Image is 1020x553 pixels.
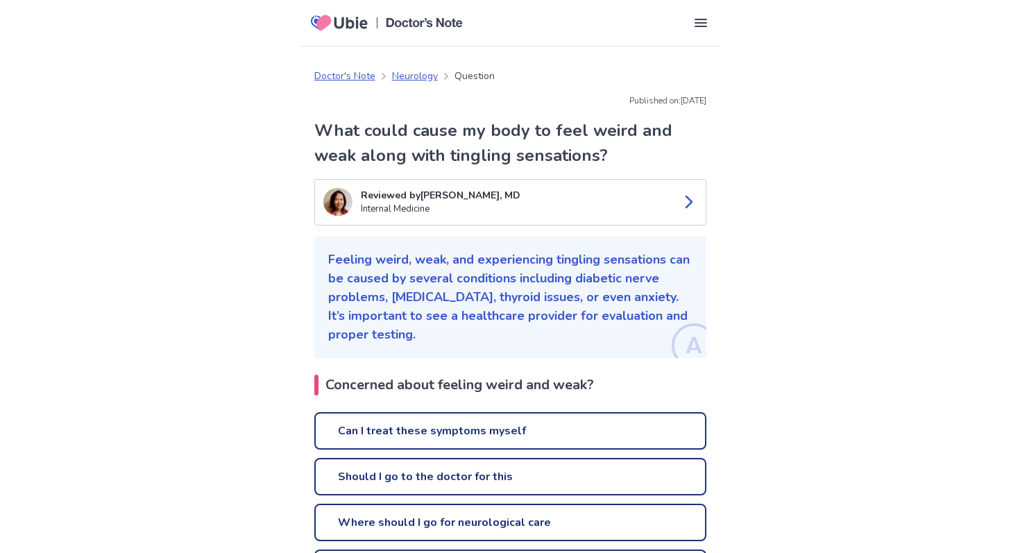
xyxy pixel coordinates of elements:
p: Internal Medicine [361,203,670,216]
a: Should I go to the doctor for this [314,458,706,495]
img: Doctors Note Logo [386,18,463,28]
a: Neurology [392,69,438,83]
h1: What could cause my body to feel weird and weak along with tingling sensations? [314,118,706,168]
h2: Concerned about feeling weird and weak? [314,375,706,395]
a: Where should I go for neurological care [314,504,706,541]
a: Can I treat these symptoms myself [314,412,706,450]
p: Question [454,69,495,83]
a: Doctor's Note [314,69,375,83]
p: Feeling weird, weak, and experiencing tingling sensations can be caused by several conditions inc... [328,250,692,344]
p: Reviewed by [PERSON_NAME], MD [361,188,670,203]
a: Suo LeeReviewed by[PERSON_NAME], MDInternal Medicine [314,179,706,226]
img: Suo Lee [323,188,352,216]
nav: breadcrumb [314,69,495,83]
p: Published on: [DATE] [314,94,706,107]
